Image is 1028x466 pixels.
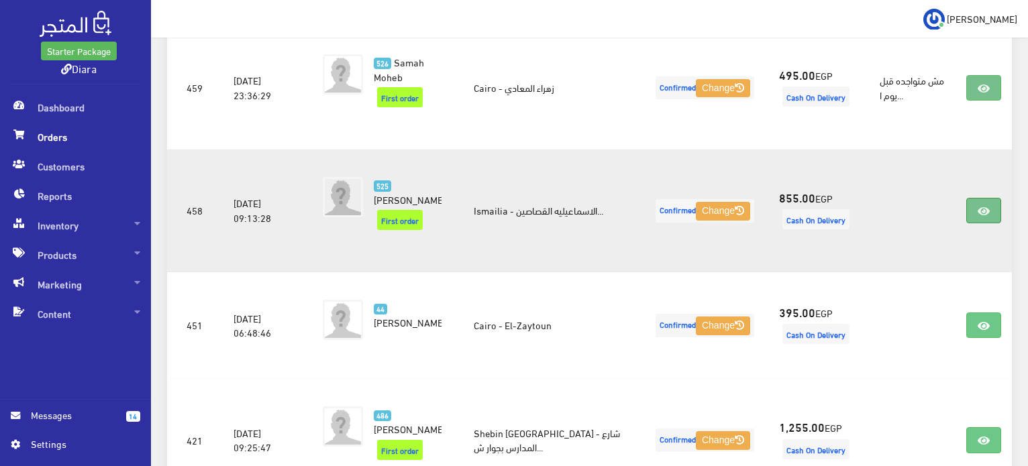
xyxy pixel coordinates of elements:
td: 459 [167,26,223,149]
td: Ismailia - الاسماعيليه القصاصين... [463,150,641,272]
strong: 1,255.00 [779,418,825,435]
span: [PERSON_NAME] [947,10,1017,27]
span: First order [377,440,423,460]
span: First order [377,210,423,230]
a: 486 [PERSON_NAME] [374,406,442,436]
span: First order [377,87,423,107]
span: Cash On Delivery [782,324,850,344]
span: Orders [11,122,140,152]
a: 525 [PERSON_NAME] [374,177,442,207]
span: Messages [31,408,115,422]
a: 526 Samah Moheb [374,54,442,84]
span: Confirmed [656,76,754,100]
span: 44 [374,304,388,315]
span: Cash On Delivery [782,86,850,107]
a: ... [PERSON_NAME] [923,8,1017,30]
img: avatar.png [323,406,363,447]
button: Change [696,431,750,450]
img: avatar.png [323,54,363,95]
span: [PERSON_NAME] [374,419,446,438]
a: 44 [PERSON_NAME] [374,300,442,329]
span: 525 [374,180,392,192]
span: Marketing [11,270,140,299]
td: EGP [768,150,869,272]
span: Settings [31,436,129,451]
button: Change [696,202,750,221]
td: 451 [167,272,223,379]
td: Cairo - زهراء المعادي [463,26,641,149]
span: [PERSON_NAME] [374,312,446,331]
strong: 395.00 [779,303,815,321]
span: Confirmed [656,199,754,223]
a: Settings [11,436,140,458]
td: Cairo - El-Zaytoun [463,272,641,379]
a: 14 Messages [11,408,140,436]
td: 458 [167,150,223,272]
button: Change [696,79,750,98]
span: Dashboard [11,93,140,122]
button: Change [696,316,750,335]
span: Customers [11,152,140,181]
span: 526 [374,58,392,69]
span: Inventory [11,211,140,240]
span: 14 [126,411,140,422]
span: Samah Moheb [374,52,425,86]
td: EGP [768,272,869,379]
span: Content [11,299,140,329]
span: Confirmed [656,428,754,452]
img: . [40,11,111,37]
td: مش متواجده قبل يوم ا... [869,26,956,149]
td: [DATE] 09:13:28 [223,150,301,272]
td: [DATE] 23:36:29 [223,26,301,149]
span: 486 [374,410,392,422]
span: Products [11,240,140,270]
img: avatar.png [323,300,363,340]
span: Cash On Delivery [782,439,850,459]
strong: 855.00 [779,188,815,206]
iframe: Drift Widget Chat Controller [961,374,1012,425]
span: Cash On Delivery [782,209,850,229]
strong: 495.00 [779,66,815,83]
span: Reports [11,181,140,211]
span: Confirmed [656,314,754,337]
td: [DATE] 06:48:46 [223,272,301,379]
span: [PERSON_NAME] [374,190,446,209]
a: Starter Package [41,42,117,60]
td: EGP [768,26,869,149]
img: ... [923,9,945,30]
img: avatar.png [323,177,363,217]
a: Diara [61,58,97,78]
